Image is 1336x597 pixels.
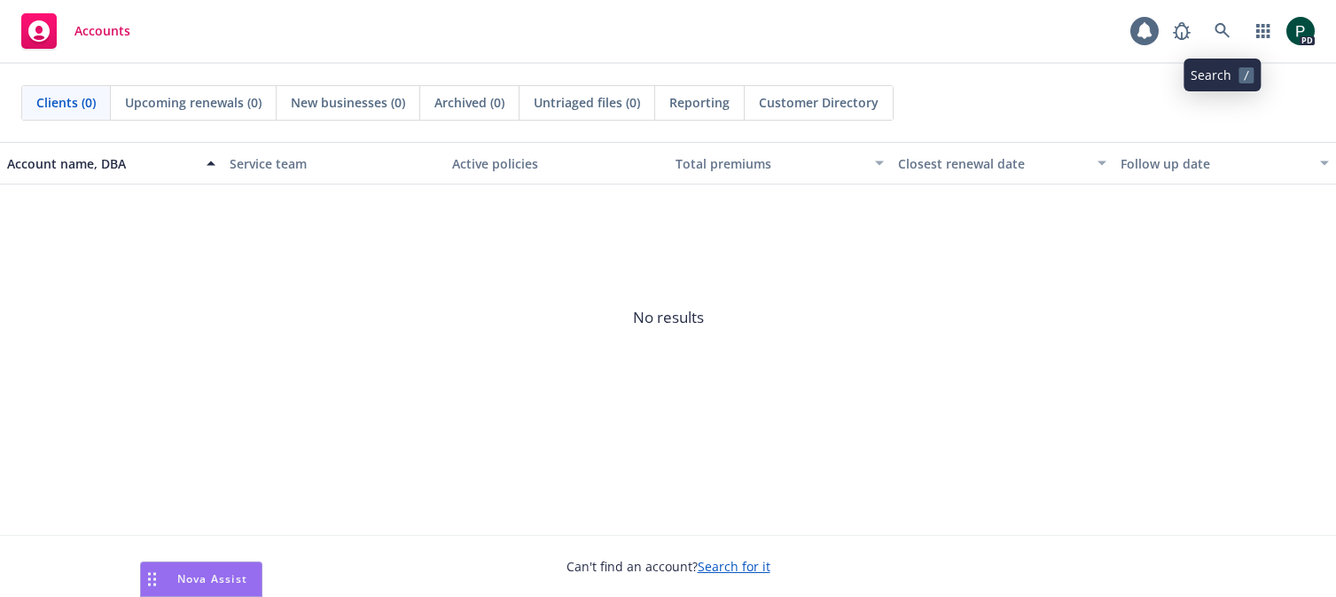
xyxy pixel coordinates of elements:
button: Service team [223,142,445,185]
span: Upcoming renewals (0) [125,93,262,112]
button: Total premiums [668,142,891,185]
span: Archived (0) [434,93,504,112]
button: Follow up date [1113,142,1336,185]
div: Closest renewal date [898,154,1087,173]
span: Can't find an account? [566,557,770,576]
span: Clients (0) [36,93,96,112]
span: Untriaged files (0) [534,93,640,112]
span: Customer Directory [759,93,879,112]
span: Reporting [669,93,730,112]
a: Search for it [698,558,770,575]
div: Total premiums [676,154,864,173]
div: Account name, DBA [7,154,196,173]
div: Drag to move [141,562,163,596]
a: Switch app [1246,13,1281,49]
div: Follow up date [1121,154,1309,173]
span: Accounts [74,24,130,38]
div: Service team [230,154,438,173]
a: Accounts [14,6,137,56]
img: photo [1286,17,1315,45]
span: New businesses (0) [291,93,405,112]
a: Report a Bug [1164,13,1199,49]
span: Nova Assist [177,571,247,586]
button: Closest renewal date [891,142,1113,185]
button: Nova Assist [140,562,262,597]
button: Active policies [445,142,668,185]
div: Active policies [452,154,660,173]
a: Search [1205,13,1240,49]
